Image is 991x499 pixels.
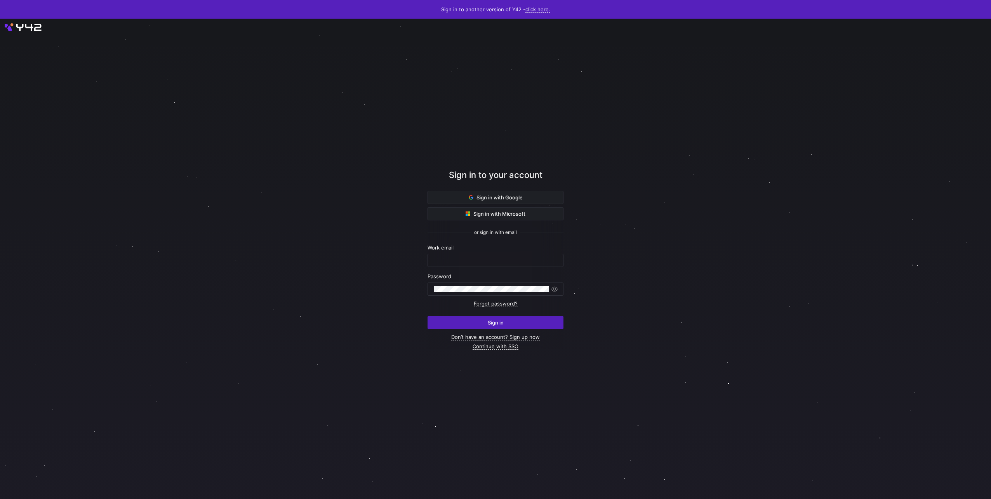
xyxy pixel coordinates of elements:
div: Sign in to your account [428,169,563,191]
a: Continue with SSO [473,343,518,350]
a: Forgot password? [474,300,518,307]
span: Password [428,273,451,279]
span: or sign in with email [474,230,517,235]
span: Sign in with Microsoft [466,211,525,217]
a: click here. [525,6,550,13]
span: Sign in with Google [469,194,523,201]
button: Sign in with Microsoft [428,207,563,220]
button: Sign in with Google [428,191,563,204]
span: Work email [428,244,454,251]
a: Don’t have an account? Sign up now [451,334,540,340]
span: Sign in [488,319,504,326]
button: Sign in [428,316,563,329]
